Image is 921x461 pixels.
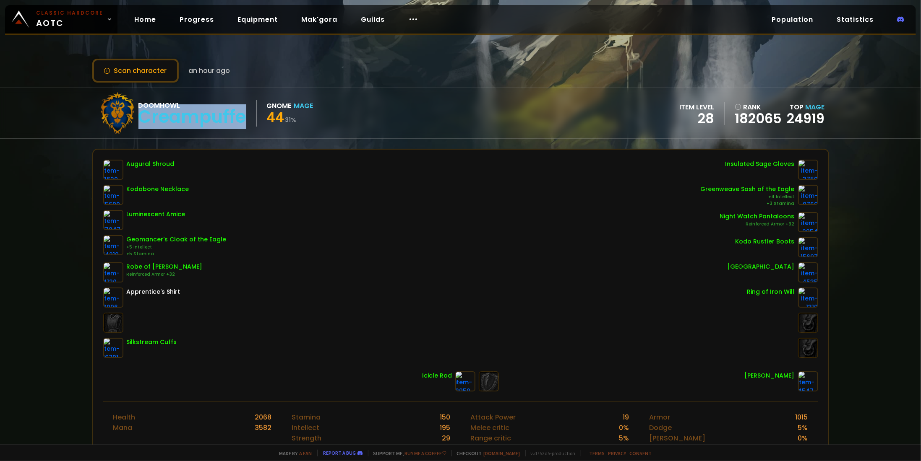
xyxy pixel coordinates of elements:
a: Report a bug [324,450,356,456]
div: Stamina [292,412,321,422]
img: item-16791 [103,338,123,358]
a: Home [128,11,163,28]
div: Kodobone Necklace [127,185,189,194]
div: Block [650,443,668,454]
div: item level [680,102,715,112]
div: Greenweave Sash of the Eagle [701,185,795,194]
div: [PERSON_NAME] [745,371,795,380]
a: Mak'gora [295,11,344,28]
span: AOTC [36,9,103,29]
div: 0 % [619,422,629,433]
a: Privacy [608,450,626,456]
img: item-6096 [103,287,123,308]
span: Mage [806,102,825,112]
a: a fan [300,450,312,456]
div: Icicle Rod [422,371,452,380]
div: Intellect [292,422,320,433]
div: Melee critic [471,422,510,433]
div: Luminescent Amice [127,210,185,219]
div: 19 [623,412,629,422]
div: Insulated Sage Gloves [725,160,795,168]
div: Augural Shroud [127,160,175,168]
img: item-9766 [798,185,818,205]
div: 195 [440,422,451,433]
a: Progress [173,11,221,28]
a: 24919 [787,109,825,128]
div: Ring of Iron Will [747,287,795,296]
div: [PERSON_NAME] [650,433,706,443]
div: Top [787,102,825,112]
div: Mana [113,422,133,433]
span: Made by [274,450,312,456]
div: 0 % [798,433,808,443]
div: Silkstream Cuffs [127,338,177,347]
div: Night Watch Pantaloons [720,212,795,221]
img: item-2950 [455,371,475,391]
img: item-17047 [103,210,123,230]
div: +3 Stamina [701,200,795,207]
a: Consent [630,450,652,456]
div: 5 % [619,433,629,443]
div: Gnome [267,101,292,111]
div: [GEOGRAPHIC_DATA] [728,262,795,271]
span: 44 [267,108,284,127]
small: 31 % [285,116,297,124]
a: Equipment [231,11,284,28]
img: item-1319 [798,287,818,308]
a: Buy me a coffee [405,450,446,456]
div: Geomancer's Cloak of the Eagle [127,235,227,244]
div: 2068 [255,412,272,422]
img: item-4547 [798,371,818,391]
a: Classic HardcoreAOTC [5,5,117,34]
span: an hour ago [189,65,230,76]
div: Spell Power [471,443,509,454]
div: 5 % [798,422,808,433]
div: Range critic [471,433,511,443]
img: item-15697 [798,237,818,257]
div: Mage [294,101,313,111]
small: Classic Hardcore [36,9,103,17]
div: Creampuffe [138,111,246,123]
span: Support me, [368,450,446,456]
img: item-14219 [103,235,123,255]
div: 41 [444,443,451,454]
img: item-4535 [798,262,818,282]
button: Scan character [92,59,179,83]
div: 29 [442,433,451,443]
span: Checkout [451,450,520,456]
img: item-4120 [103,262,123,282]
a: Guilds [354,11,391,28]
a: Terms [590,450,605,456]
img: item-3759 [798,160,818,180]
div: 150 [440,412,451,422]
span: v. d752d5 - production [525,450,576,456]
div: Kodo Rustler Boots [736,237,795,246]
a: 182065 [735,112,782,125]
div: 1015 [796,412,808,422]
div: Attack Power [471,412,516,422]
div: +5 Intellect [127,244,227,251]
img: item-2954 [798,212,818,232]
div: Armor [650,412,671,422]
div: +4 Intellect [701,194,795,200]
img: item-2620 [103,160,123,180]
div: Doomhowl [138,100,246,111]
div: 3582 [255,422,272,433]
div: Robe of [PERSON_NAME] [127,262,203,271]
a: [DOMAIN_NAME] [484,450,520,456]
div: Agility [292,443,313,454]
div: Reinforced Armor +32 [127,271,203,278]
div: 11 [625,443,629,454]
div: 0 % [798,443,808,454]
div: Apprentice's Shirt [127,287,180,296]
div: Health [113,412,136,422]
img: item-15690 [103,185,123,205]
a: Population [765,11,820,28]
div: Dodge [650,422,672,433]
div: rank [735,102,782,112]
div: 28 [680,112,715,125]
div: Reinforced Armor +32 [720,221,795,228]
div: +5 Stamina [127,251,227,257]
div: Strength [292,433,322,443]
a: Statistics [830,11,880,28]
